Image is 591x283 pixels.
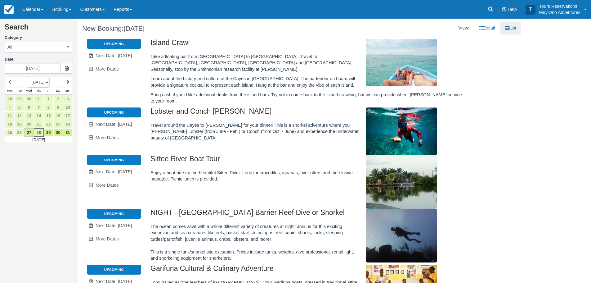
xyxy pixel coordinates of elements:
h2: Lobster and Conch [PERSON_NAME] [150,107,467,119]
i: Help [502,7,506,11]
a: 15 [44,112,53,120]
th: Wed [24,88,34,94]
p: Travel around the Cayes to [PERSON_NAME] for your dinner! This is a snorkel adventure where you [... [150,122,467,141]
li: Upcoming [87,155,141,165]
a: 8 [44,103,53,112]
a: Next Date: [DATE] [87,49,141,62]
p: Tours Reservations [539,3,580,9]
a: 21 [34,120,43,128]
h2: Garifuna Cultural & Culinary Adventure [150,265,467,276]
a: 19 [15,120,24,128]
a: 22 [44,120,53,128]
button: All [5,42,73,52]
img: M305-1 [366,39,437,86]
span: More Dates [96,183,119,188]
img: M297-1 [366,209,437,262]
h2: NIGHT - [GEOGRAPHIC_DATA] Barrier Reef Dive or Snorkel [150,209,467,220]
a: 5 [15,103,24,112]
a: 14 [34,112,43,120]
h2: Island Crawl [150,39,467,50]
label: Date: [5,57,73,62]
span: Help [508,7,517,12]
th: Sun [63,88,73,94]
li: Upcoming [87,39,141,49]
h2: Search [5,23,73,35]
p: Take a floating bar from [GEOGRAPHIC_DATA] to [GEOGRAPHIC_DATA]. Travel to [GEOGRAPHIC_DATA], [GE... [150,53,467,73]
a: 18 [5,120,15,128]
a: 10 [63,103,73,112]
p: The ocean comes alive with a whole different variety of creatures at night! Join us for this exci... [150,223,467,262]
a: 9 [53,103,63,112]
a: 25 [5,128,15,137]
a: Detail [475,22,500,34]
span: Next Date: [DATE] [96,122,132,127]
a: 1 [44,95,53,103]
a: 30 [53,128,63,137]
span: More Dates [96,236,119,241]
a: 31 [34,95,43,103]
a: 16 [53,112,63,120]
a: 6 [24,103,34,112]
th: Tue [15,88,24,94]
a: 28 [5,95,15,103]
span: More Dates [96,66,119,71]
a: 3 [63,95,73,103]
a: Next Date: [DATE] [87,118,141,131]
div: T [526,5,535,15]
a: 31 [63,128,73,137]
span: All [7,44,12,50]
span: Next Date: [DATE] [96,169,132,174]
a: 24 [63,120,73,128]
h1: New Booking: [82,25,294,32]
span: [DATE] [123,25,145,32]
p: Learn about the history and culture of the Cayes in [GEOGRAPHIC_DATA]. The bartender on board wil... [150,75,467,88]
a: 29 [15,95,24,103]
th: Fri [44,88,53,94]
p: Enjoy a boat ride up the beautiful Sittee River. Look for crocodiles, iguanas, river otters and t... [150,170,467,182]
span: More Dates [96,135,119,140]
a: 4 [5,103,15,112]
img: M306-1 [366,107,437,155]
a: Next Date: [DATE] [87,166,141,178]
li: Upcoming [87,209,141,219]
label: Category [5,35,73,41]
a: List [500,22,521,34]
a: 12 [15,112,24,120]
a: 20 [24,120,34,128]
a: 27 [24,128,34,137]
span: Next Date: [DATE] [96,53,132,58]
a: 11 [5,112,15,120]
li: View: [454,22,474,34]
img: M307-1 [366,155,437,209]
a: Next Date: [DATE] [87,219,141,232]
a: 28 [34,128,43,137]
li: Upcoming [87,265,141,275]
a: 26 [15,128,24,137]
span: Next Date: [DATE] [96,223,132,228]
th: Sat [53,88,63,94]
h2: Sittee River Boat Tour [150,155,467,167]
p: Bring cash if you’d like additional drinks from the island bars. Try not to come back to the isla... [150,92,467,104]
a: 13 [24,112,34,120]
p: Muy'Ono Adventures [539,9,580,16]
th: Mon [5,88,15,94]
a: 2 [53,95,63,103]
td: [DATE] [5,137,73,143]
a: 7 [34,103,43,112]
a: 29 [44,128,53,137]
img: checkfront-main-nav-mini-logo.png [4,5,14,14]
a: 17 [63,112,73,120]
th: Thu [34,88,43,94]
a: 23 [53,120,63,128]
li: Upcoming [87,107,141,117]
a: 30 [24,95,34,103]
